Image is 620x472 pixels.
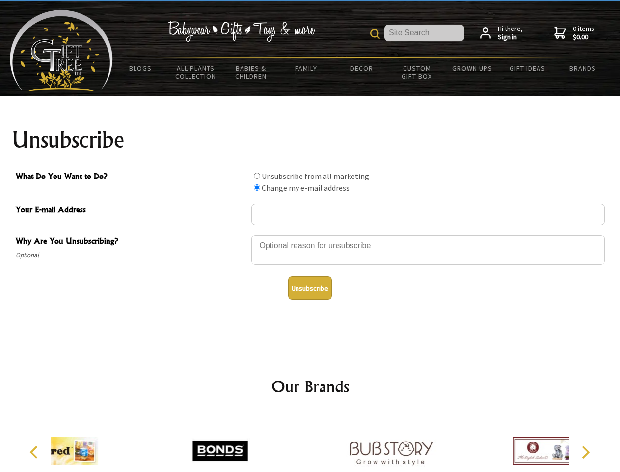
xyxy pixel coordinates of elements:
span: Your E-mail Address [16,204,246,218]
img: product search [370,29,380,39]
input: Your E-mail Address [251,204,605,225]
span: Hi there, [498,25,523,42]
button: Next [574,442,596,463]
span: What Do You Want to Do? [16,170,246,184]
span: Why Are You Unsubscribing? [16,235,246,249]
span: 0 items [573,24,594,42]
input: What Do You Want to Do? [254,173,260,179]
a: Brands [555,58,611,79]
img: Babywear - Gifts - Toys & more [168,21,315,42]
a: Custom Gift Box [389,58,445,87]
a: Gift Ideas [500,58,555,79]
input: What Do You Want to Do? [254,184,260,191]
a: Decor [334,58,389,79]
textarea: Why Are You Unsubscribing? [251,235,605,265]
a: BLOGS [113,58,168,79]
a: Hi there,Sign in [480,25,523,42]
a: 0 items$0.00 [554,25,594,42]
input: Site Search [384,25,464,41]
button: Previous [25,442,46,463]
h2: Our Brands [20,375,601,398]
h1: Unsubscribe [12,128,609,151]
label: Change my e-mail address [262,183,350,193]
a: Babies & Children [223,58,279,87]
a: All Plants Collection [168,58,224,87]
span: Optional [16,249,246,261]
a: Grown Ups [444,58,500,79]
img: Babyware - Gifts - Toys and more... [10,10,113,91]
strong: Sign in [498,33,523,42]
label: Unsubscribe from all marketing [262,171,369,181]
a: Family [279,58,334,79]
strong: $0.00 [573,33,594,42]
button: Unsubscribe [288,276,332,300]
